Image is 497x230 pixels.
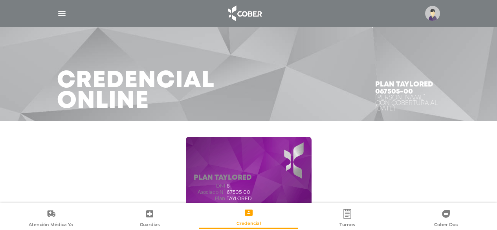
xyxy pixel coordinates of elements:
span: 67505-00 [227,190,250,195]
span: Asociado N° [194,190,225,195]
span: Credencial [237,221,261,228]
a: Cober Doc [397,209,495,229]
span: Atención Médica Ya [29,222,73,229]
span: Guardias [140,222,160,229]
h3: Credencial Online [57,71,215,112]
span: TAYLORED [227,196,252,201]
a: Guardias [100,209,199,229]
span: 8 [227,183,230,189]
img: logo_cober_home-white.png [224,4,265,23]
h5: Plan Taylored [194,174,252,182]
a: Turnos [298,209,396,229]
h4: Plan Taylored 067505-00 [375,81,440,95]
span: Plan [194,196,225,201]
img: Cober_menu-lines-white.svg [57,9,67,18]
img: profile-placeholder.svg [425,6,440,21]
span: Turnos [339,222,355,229]
span: dni [194,183,225,189]
a: Atención Médica Ya [2,209,100,229]
span: Cober Doc [434,222,458,229]
div: [PERSON_NAME] Con Cobertura al [DATE] [375,95,440,112]
a: Credencial [199,208,298,228]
